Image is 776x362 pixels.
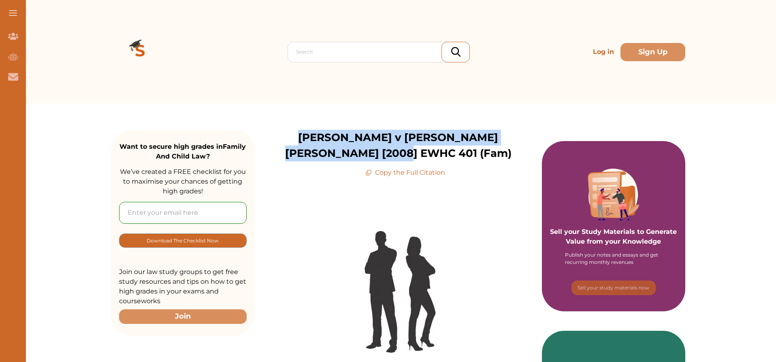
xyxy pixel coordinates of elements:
[119,267,247,306] p: Join our law study groups to get free study resources and tips on how to get high grades in your ...
[590,44,617,60] p: Log in
[571,281,656,295] button: [object Object]
[578,284,649,291] p: Sell your study materials now
[120,168,246,195] span: We’ve created a FREE checklist for you to maximise your chances of getting high grades!
[255,130,542,161] p: [PERSON_NAME] v [PERSON_NAME] [PERSON_NAME] [2008] EWHC 401 (Fam)
[147,236,219,245] p: Download The Checklist Now
[620,43,685,61] button: Sign Up
[111,23,169,81] img: Logo
[119,202,247,224] input: Enter your email here
[119,233,247,248] button: [object Object]
[550,204,678,246] p: Sell your Study Materials to Generate Value from your Knowledge
[565,251,662,266] div: Publish your notes and essays and get recurring monthly revenues
[119,143,246,160] strong: Want to secure high grades in Family And Child Law ?
[349,231,448,353] img: divorce-2437969_1280-245x300.jpg
[119,309,247,323] button: Join
[588,169,640,221] img: Purple card image
[451,47,460,57] img: search_icon
[365,168,445,178] p: Copy the Full Citation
